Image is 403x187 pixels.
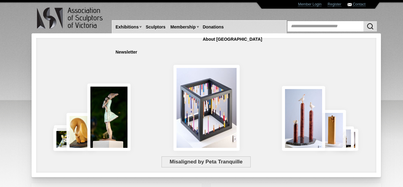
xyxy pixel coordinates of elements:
[143,21,168,33] a: Sculptors
[282,86,325,151] img: Rising Tides
[113,47,140,58] a: Newsletter
[36,6,104,30] img: logo.png
[168,21,198,33] a: Membership
[200,34,265,45] a: About [GEOGRAPHIC_DATA]
[162,156,251,167] span: Misaligned by Peta Tranquille
[367,23,374,30] img: Search
[328,2,341,7] a: Register
[353,2,365,7] a: Contact
[87,84,131,151] img: Connection
[348,3,352,6] img: Contact ASV
[113,21,141,33] a: Exhibitions
[318,110,346,151] img: Little Frog. Big Climb
[200,21,226,33] a: Donations
[173,65,240,151] img: Misaligned
[298,2,321,7] a: Member Login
